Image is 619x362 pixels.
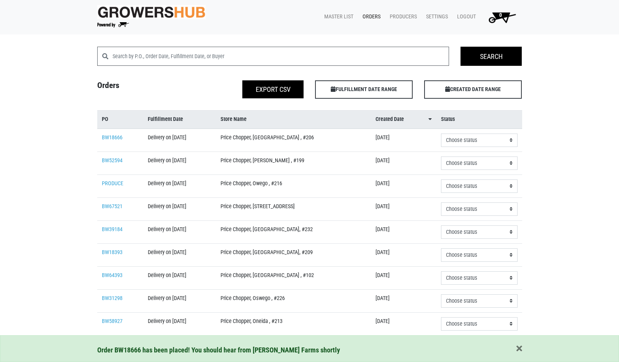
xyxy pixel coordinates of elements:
span: CREATED DATE RANGE [424,80,522,99]
td: [DATE] [371,243,436,266]
a: Producers [384,10,420,24]
td: Delivery on [DATE] [143,129,216,152]
td: Price Chopper, [GEOGRAPHIC_DATA], #232 [216,220,371,243]
a: PO [102,115,139,124]
a: BW18393 [102,249,122,256]
a: Store Name [220,115,366,124]
td: Delivery on [DATE] [143,289,216,312]
td: [DATE] [371,152,436,174]
input: Search by P.O., Order Date, Fulfillment Date, or Buyer [113,47,449,66]
a: BW52594 [102,157,122,164]
span: Status [441,115,455,124]
td: [DATE] [371,312,436,335]
a: BW18666 [102,134,122,141]
a: Orders [356,10,384,24]
a: Fulfillment Date [148,115,211,124]
img: Cart [485,10,519,25]
td: [DATE] [371,266,436,289]
td: [DATE] [371,197,436,220]
a: BW67521 [102,203,122,210]
td: [DATE] [371,129,436,152]
img: original-fc7597fdc6adbb9d0e2ae620e786d1a2.jpg [97,5,206,19]
td: Price Chopper, Oswego , #226 [216,289,371,312]
td: [DATE] [371,220,436,243]
a: BW31298 [102,295,122,302]
a: Logout [451,10,479,24]
td: Price Chopper, Owego , #216 [216,174,371,197]
a: Settings [420,10,451,24]
h4: Orders [91,80,201,96]
td: Delivery on [DATE] [143,243,216,266]
td: Price Chopper, [GEOGRAPHIC_DATA], #209 [216,243,371,266]
a: 0 [479,10,522,25]
a: PRODUCE [102,180,123,187]
td: Delivery on [DATE] [143,266,216,289]
button: Export CSV [242,80,304,98]
td: Price Chopper, [STREET_ADDRESS] [216,197,371,220]
td: Delivery on [DATE] [143,174,216,197]
td: Delivery on [DATE] [143,220,216,243]
td: Price Chopper, [GEOGRAPHIC_DATA] , #102 [216,266,371,289]
a: BW58927 [102,318,122,324]
span: FULFILLMENT DATE RANGE [315,80,413,99]
input: Search [461,47,522,66]
img: Powered by Big Wheelbarrow [97,22,129,28]
span: Fulfillment Date [148,115,183,124]
a: BW64393 [102,272,122,279]
a: Master List [318,10,356,24]
td: Price Chopper, Oneida , #213 [216,312,371,335]
td: Delivery on [DATE] [143,197,216,220]
td: Price Chopper, [GEOGRAPHIC_DATA] , #206 [216,129,371,152]
span: 0 [499,12,502,18]
span: Store Name [220,115,247,124]
td: Delivery on [DATE] [143,312,216,335]
td: [DATE] [371,289,436,312]
span: PO [102,115,108,124]
a: Created Date [376,115,432,124]
td: Price Chopper, [PERSON_NAME] , #199 [216,152,371,174]
span: Created Date [376,115,404,124]
a: BW39184 [102,226,122,233]
td: Delivery on [DATE] [143,152,216,174]
a: Status [441,115,518,124]
td: [DATE] [371,174,436,197]
div: Order BW18666 has been placed! You should hear from [PERSON_NAME] Farms shortly [97,345,522,355]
